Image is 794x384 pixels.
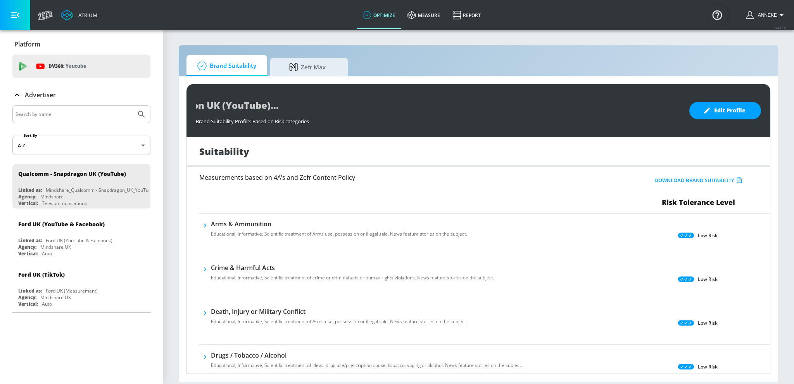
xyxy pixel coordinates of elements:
div: Brand Suitability Profile: Based on Risk categories [196,114,682,125]
div: Vertical: [18,301,38,307]
p: Educational, Informative, Scientific treatment of Arms use, possession or illegal sale. News feat... [211,318,467,325]
h1: Suitability [199,145,249,158]
div: Linked as: [18,237,42,244]
div: Vertical: [18,250,38,257]
h6: Drugs / Tobacco / Alcohol [211,351,522,360]
button: Edit Profile [689,102,761,119]
div: Agency: [18,294,36,301]
div: Advertiser [12,105,150,312]
span: Edit Profile [705,106,746,115]
h6: Death, Injury or Military Conflict [211,307,467,316]
span: v 4.19.0 [775,26,786,30]
div: Ford UK (YouTube & Facebook) [18,220,105,228]
div: Ford UK (TikTok)Linked as:Ford UK (Measurement)Agency:Mindshare UKVertical:Auto [12,265,150,309]
div: Ford UK (Measurement) [46,288,98,294]
div: Crime & Harmful ActsEducational, Informative, Scientific treatment of crime or criminal acts or h... [211,263,494,286]
p: Low Risk [698,319,718,327]
div: Vertical: [18,200,38,207]
p: Low Risk [698,231,718,239]
input: Search by name [16,109,133,119]
p: DV360: [48,62,86,71]
p: Youtube [66,62,86,70]
p: Educational, Informative, Scientific treatment of Arms use, possession or illegal sale. News feat... [211,231,467,238]
div: Qualcomm - Snapdragon UK (YouTube) [18,170,126,177]
div: Qualcomm - Snapdragon UK (YouTube)Linked as:Mindshare_Qualcomm - Snapdragon_UK_YouTube_GoogleAdsA... [12,164,150,208]
button: Open Resource Center [706,4,728,26]
div: Drugs / Tobacco / AlcoholEducational, Informative, Scientific treatment of illegal drug use/presc... [211,351,522,374]
div: Atrium [75,12,97,19]
h6: Measurements based on 4A’s and Zefr Content Policy [199,174,580,181]
div: Linked as: [18,288,42,294]
div: Telecommunications [42,200,87,207]
p: Low Risk [698,275,718,283]
div: Mindshare UK [40,294,71,301]
label: Sort By [22,133,39,138]
button: Anneke [746,10,786,20]
div: Advertiser [12,84,150,106]
div: Mindshare_Qualcomm - Snapdragon_UK_YouTube_GoogleAds [46,187,180,193]
div: Death, Injury or Military ConflictEducational, Informative, Scientific treatment of Arms use, pos... [211,307,467,330]
div: Agency: [18,244,36,250]
p: Educational, Informative, Scientific treatment of illegal drug use/prescription abuse, tobacco, v... [211,362,522,369]
div: Mindshare UK [40,244,71,250]
nav: list of Advertiser [12,161,150,312]
span: Zefr Max [278,58,337,76]
h6: Crime & Harmful Acts [211,263,494,272]
div: Ford UK (YouTube & Facebook) [46,237,112,244]
div: DV360: Youtube [12,55,150,78]
span: Risk Tolerance Level [662,198,735,207]
p: Low Risk [698,363,718,371]
p: Advertiser [25,91,56,99]
div: A-Z [12,136,150,155]
div: Ford UK (TikTok) [18,271,65,278]
a: Atrium [61,9,97,21]
div: Auto [42,250,52,257]
div: Arms & AmmunitionEducational, Informative, Scientific treatment of Arms use, possession or illega... [211,220,467,242]
p: Platform [14,40,40,48]
div: Ford UK (YouTube & Facebook)Linked as:Ford UK (YouTube & Facebook)Agency:Mindshare UKVertical:Auto [12,215,150,259]
a: optimize [357,1,401,29]
button: Download Brand Suitability [652,174,744,186]
h6: Arms & Ammunition [211,220,467,228]
div: Linked as: [18,187,42,193]
p: Educational, Informative, Scientific treatment of crime or criminal acts or human rights violatio... [211,274,494,281]
a: Report [446,1,487,29]
span: Brand Suitability [194,57,256,75]
span: login as: anneke.onwijn@mindshareworld.com [755,12,777,18]
div: Agency: [18,193,36,200]
a: measure [401,1,446,29]
div: Platform [12,33,150,55]
div: Auto [42,301,52,307]
div: Mindshare [40,193,64,200]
